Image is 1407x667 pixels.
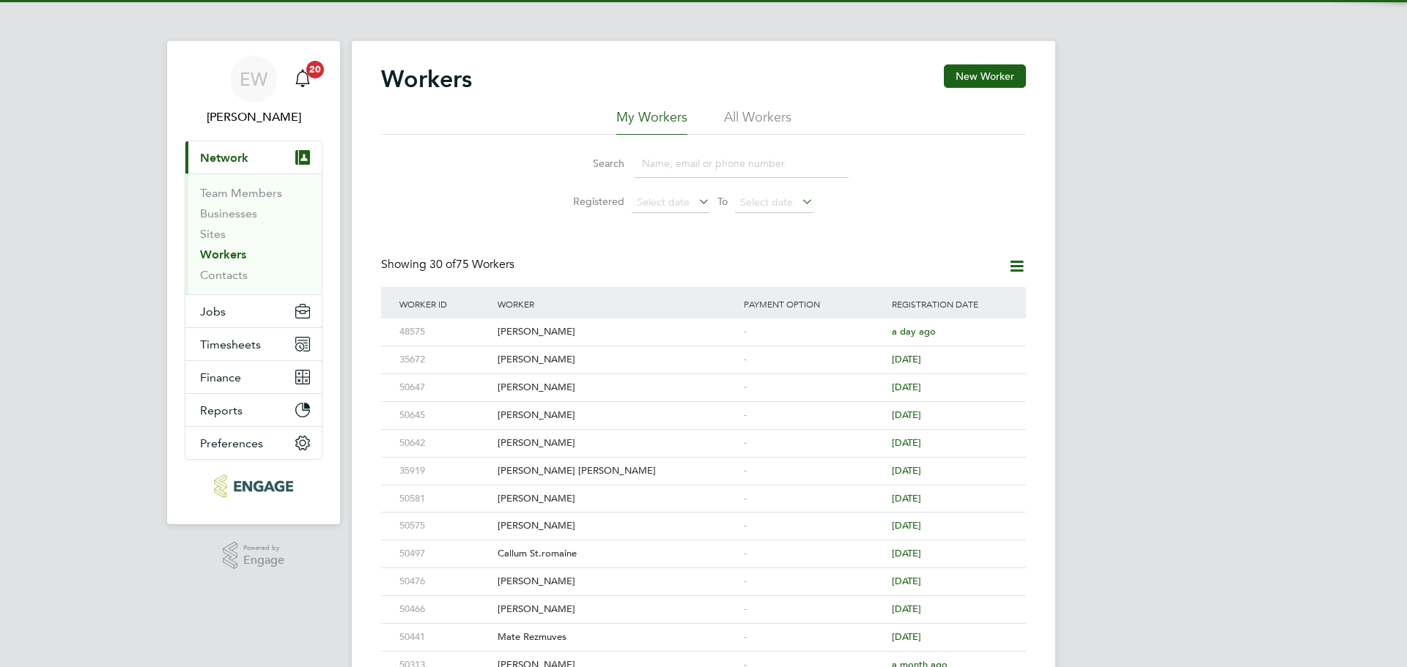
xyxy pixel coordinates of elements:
span: [DATE] [892,519,921,532]
button: Reports [185,394,322,426]
span: Powered by [243,542,284,554]
div: [PERSON_NAME] [494,513,740,540]
a: Workers [200,247,246,261]
span: [DATE] [892,603,921,615]
span: [DATE] [892,575,921,587]
button: Timesheets [185,328,322,360]
div: 50575 [396,513,494,540]
div: - [740,346,888,373]
div: - [740,318,888,346]
li: All Workers [724,108,791,135]
a: Sites [200,227,226,241]
a: 35919[PERSON_NAME] [PERSON_NAME]-[DATE] [396,457,1011,469]
label: Search [558,157,624,170]
div: [PERSON_NAME] [494,402,740,429]
li: My Workers [616,108,687,135]
a: Businesses [200,206,257,220]
div: - [740,568,888,595]
div: - [740,513,888,540]
span: Preferences [200,436,263,450]
div: - [740,485,888,513]
button: New Worker [944,64,1026,88]
span: EW [240,70,267,89]
a: Team Members [200,186,282,200]
div: Network [185,174,322,294]
a: 50575[PERSON_NAME]-[DATE] [396,512,1011,524]
a: 50476[PERSON_NAME]-[DATE] [396,567,1011,580]
input: Name, email or phone number [635,149,849,178]
div: [PERSON_NAME] [494,568,740,595]
div: 50466 [396,596,494,623]
span: To [713,192,732,211]
button: Jobs [185,295,322,327]
a: 20 [288,56,317,103]
span: Network [200,151,248,165]
div: - [740,374,888,401]
div: 50645 [396,402,494,429]
a: 50581[PERSON_NAME]-[DATE] [396,485,1011,497]
div: 50441 [396,624,494,651]
span: [DATE] [892,436,921,449]
a: 50497Callum St.romaine-[DATE] [396,540,1011,552]
div: [PERSON_NAME] [494,318,740,346]
div: 50642 [396,430,494,457]
h2: Workers [381,64,472,94]
div: - [740,596,888,623]
button: Finance [185,361,322,393]
span: Ella Wratten [185,108,322,126]
div: 50581 [396,485,494,513]
a: 50642[PERSON_NAME]-[DATE] [396,429,1011,441]
div: 50647 [396,374,494,401]
span: [DATE] [892,409,921,421]
span: [DATE] [892,630,921,643]
a: 50645[PERSON_NAME]-[DATE] [396,401,1011,414]
div: - [740,624,888,651]
a: 48575[PERSON_NAME]-a day ago [396,318,1011,330]
span: 75 Workers [429,257,514,272]
div: 35672 [396,346,494,373]
div: 35919 [396,458,494,485]
a: EW[PERSON_NAME] [185,56,322,126]
div: [PERSON_NAME] [494,346,740,373]
div: Worker [494,287,740,321]
span: Jobs [200,305,226,318]
label: Registered [558,195,624,208]
span: 20 [306,61,324,78]
a: 35672[PERSON_NAME]-[DATE] [396,346,1011,358]
button: Network [185,141,322,174]
div: Showing [381,257,517,272]
span: Timesheets [200,338,261,351]
span: [DATE] [892,353,921,365]
span: Select date [637,195,690,209]
div: 50476 [396,568,494,595]
img: blackstonerecruitment-logo-retina.png [214,474,292,498]
span: a day ago [892,325,936,338]
div: 48575 [396,318,494,346]
div: 50497 [396,540,494,567]
span: Engage [243,554,284,567]
span: Select date [740,195,793,209]
div: [PERSON_NAME] [494,485,740,513]
div: - [740,540,888,567]
div: - [740,458,888,485]
div: Callum St.romaine [494,540,740,567]
span: [DATE] [892,381,921,393]
span: [DATE] [892,464,921,477]
a: Powered byEngage [223,542,285,570]
a: Contacts [200,268,248,282]
span: Finance [200,370,241,384]
div: - [740,402,888,429]
a: 50647[PERSON_NAME]-[DATE] [396,373,1011,386]
span: Reports [200,403,243,417]
div: [PERSON_NAME] [494,596,740,623]
span: 30 of [429,257,456,272]
div: [PERSON_NAME] [494,430,740,457]
div: Mate Rezmuves [494,624,740,651]
a: 50466[PERSON_NAME]-[DATE] [396,595,1011,608]
div: Payment Option [740,287,888,321]
div: Worker ID [396,287,494,321]
a: Go to home page [185,474,322,498]
div: [PERSON_NAME] [494,374,740,401]
div: Registration Date [888,287,1011,321]
span: [DATE] [892,547,921,559]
